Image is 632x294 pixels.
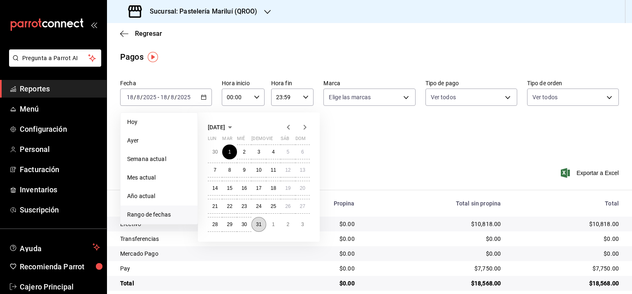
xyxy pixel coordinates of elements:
button: 30 de julio de 2025 [237,217,251,232]
button: Exportar a Excel [562,168,619,178]
abbr: 22 de julio de 2025 [227,203,232,209]
span: Semana actual [127,155,191,163]
button: 18 de julio de 2025 [266,181,281,196]
div: Pagos [120,51,144,63]
span: / [167,94,170,100]
span: [DATE] [208,124,225,131]
button: 27 de julio de 2025 [295,199,310,214]
label: Fecha [120,80,212,86]
span: Ver todos [431,93,456,101]
button: Tooltip marker [148,52,158,62]
abbr: 26 de julio de 2025 [285,203,290,209]
span: Personal [20,144,100,155]
abbr: 30 de junio de 2025 [212,149,218,155]
div: $7,750.00 [368,264,501,273]
button: 6 de julio de 2025 [295,145,310,159]
input: -- [126,94,134,100]
input: ---- [143,94,157,100]
abbr: 18 de julio de 2025 [271,185,276,191]
span: Suscripción [20,204,100,215]
span: Año actual [127,192,191,201]
abbr: 2 de agosto de 2025 [286,222,289,227]
a: Pregunta a Parrot AI [6,60,101,68]
button: 25 de julio de 2025 [266,199,281,214]
abbr: 17 de julio de 2025 [256,185,261,191]
div: $10,818.00 [368,220,501,228]
abbr: 4 de julio de 2025 [272,149,275,155]
abbr: miércoles [237,136,245,145]
button: 16 de julio de 2025 [237,181,251,196]
span: Menú [20,103,100,114]
span: Elige las marcas [329,93,371,101]
abbr: 25 de julio de 2025 [271,203,276,209]
button: 1 de agosto de 2025 [266,217,281,232]
div: $18,568.00 [368,279,501,287]
abbr: 1 de julio de 2025 [228,149,231,155]
button: 2 de julio de 2025 [237,145,251,159]
button: 3 de julio de 2025 [251,145,266,159]
button: 15 de julio de 2025 [222,181,237,196]
abbr: jueves [251,136,300,145]
abbr: 19 de julio de 2025 [285,185,290,191]
button: 14 de julio de 2025 [208,181,222,196]
button: 5 de julio de 2025 [281,145,295,159]
span: Cajero Principal [20,281,100,292]
div: $0.00 [282,264,355,273]
abbr: 5 de julio de 2025 [286,149,289,155]
span: Rango de fechas [127,210,191,219]
button: 10 de julio de 2025 [251,163,266,177]
label: Marca [323,80,415,86]
button: 24 de julio de 2025 [251,199,266,214]
abbr: 3 de julio de 2025 [258,149,260,155]
button: 12 de julio de 2025 [281,163,295,177]
div: Pay [120,264,269,273]
span: Reportes [20,83,100,94]
button: 7 de julio de 2025 [208,163,222,177]
abbr: viernes [266,136,273,145]
span: / [140,94,143,100]
abbr: 21 de julio de 2025 [212,203,218,209]
button: 29 de julio de 2025 [222,217,237,232]
abbr: 7 de julio de 2025 [214,167,216,173]
abbr: 13 de julio de 2025 [300,167,305,173]
abbr: 28 de julio de 2025 [212,222,218,227]
abbr: 1 de agosto de 2025 [272,222,275,227]
div: $18,568.00 [514,279,619,287]
span: Pregunta a Parrot AI [22,54,88,63]
abbr: lunes [208,136,216,145]
button: 3 de agosto de 2025 [295,217,310,232]
abbr: 20 de julio de 2025 [300,185,305,191]
abbr: 24 de julio de 2025 [256,203,261,209]
div: $7,750.00 [514,264,619,273]
span: Ayuda [20,242,89,252]
abbr: 31 de julio de 2025 [256,222,261,227]
button: 21 de julio de 2025 [208,199,222,214]
abbr: 29 de julio de 2025 [227,222,232,227]
button: 17 de julio de 2025 [251,181,266,196]
span: Mes actual [127,173,191,182]
button: 23 de julio de 2025 [237,199,251,214]
div: $10,818.00 [514,220,619,228]
button: 31 de julio de 2025 [251,217,266,232]
button: 13 de julio de 2025 [295,163,310,177]
span: Regresar [135,30,162,37]
abbr: 11 de julio de 2025 [271,167,276,173]
abbr: 15 de julio de 2025 [227,185,232,191]
span: Configuración [20,124,100,135]
span: Ver todos [532,93,558,101]
button: 2 de agosto de 2025 [281,217,295,232]
div: Total sin propina [368,200,501,207]
label: Hora inicio [222,80,265,86]
abbr: 9 de julio de 2025 [243,167,246,173]
abbr: 23 de julio de 2025 [242,203,247,209]
input: -- [160,94,167,100]
button: 26 de julio de 2025 [281,199,295,214]
div: $0.00 [282,279,355,287]
label: Tipo de orden [527,80,619,86]
abbr: 30 de julio de 2025 [242,222,247,227]
div: $0.00 [514,235,619,243]
abbr: domingo [295,136,306,145]
abbr: 27 de julio de 2025 [300,203,305,209]
div: $0.00 [368,250,501,258]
